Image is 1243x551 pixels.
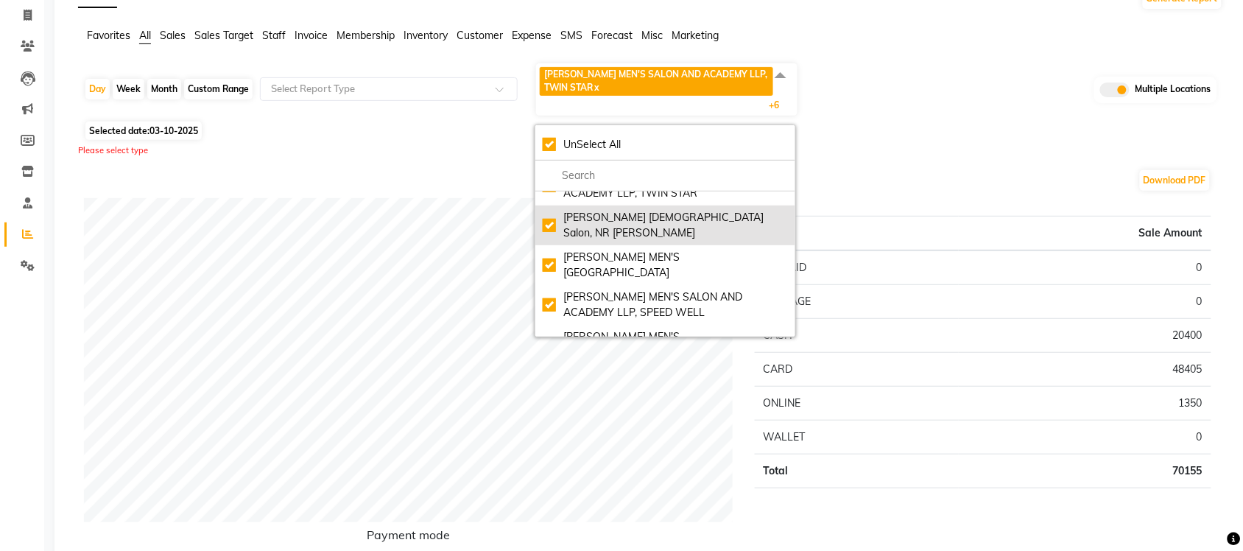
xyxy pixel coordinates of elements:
[87,29,130,42] span: Favorites
[959,386,1211,420] td: 1350
[755,420,959,454] td: WALLET
[457,29,503,42] span: Customer
[959,318,1211,352] td: 20400
[184,79,253,99] div: Custom Range
[959,250,1211,285] td: 0
[959,216,1211,250] th: Sale Amount
[404,29,448,42] span: Inventory
[755,216,959,250] th: Type
[113,79,144,99] div: Week
[512,29,552,42] span: Expense
[85,79,110,99] div: Day
[147,79,181,99] div: Month
[755,318,959,352] td: CASH
[194,29,253,42] span: Sales Target
[959,352,1211,386] td: 48405
[560,29,582,42] span: SMS
[959,284,1211,318] td: 0
[641,29,663,42] span: Misc
[295,29,328,42] span: Invoice
[160,29,186,42] span: Sales
[543,329,788,360] div: [PERSON_NAME] MEN'S [GEOGRAPHIC_DATA], [GEOGRAPHIC_DATA]
[262,29,286,42] span: Staff
[543,137,788,152] div: UnSelect All
[544,69,767,93] span: [PERSON_NAME] MEN'S SALON AND ACADEMY LLP, TWIN STAR
[770,99,791,110] span: +6
[78,144,1223,157] div: Please select type
[755,250,959,285] td: PREPAID
[672,29,719,42] span: Marketing
[149,125,198,136] span: 03-10-2025
[337,29,395,42] span: Membership
[755,454,959,488] td: Total
[591,29,633,42] span: Forecast
[755,386,959,420] td: ONLINE
[543,210,788,241] div: [PERSON_NAME] [DEMOGRAPHIC_DATA] Salon, NR [PERSON_NAME]
[959,454,1211,488] td: 70155
[959,420,1211,454] td: 0
[139,29,151,42] span: All
[755,352,959,386] td: CARD
[543,168,788,183] input: multiselect-search
[755,284,959,318] td: PACKAGE
[543,289,788,320] div: [PERSON_NAME] MEN'S SALON AND ACADEMY LLP, SPEED WELL
[85,122,202,140] span: Selected date:
[593,82,599,93] a: x
[1140,170,1210,191] button: Download PDF
[1135,83,1211,97] span: Multiple Locations
[543,250,788,281] div: [PERSON_NAME] MEN'S [GEOGRAPHIC_DATA]
[84,528,733,548] h6: Payment mode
